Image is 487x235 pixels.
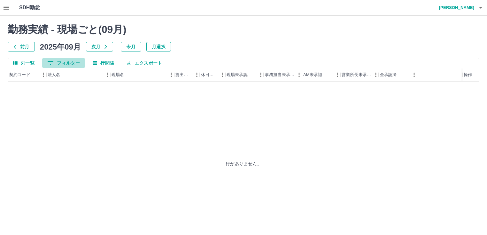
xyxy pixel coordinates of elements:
[380,68,397,82] div: 全承認済
[294,70,304,80] button: メニュー
[464,68,472,82] div: 操作
[42,58,85,68] button: フィルター表示
[48,68,60,82] div: 法人名
[121,42,141,51] button: 今月
[302,68,340,82] div: AM未承認
[174,68,200,82] div: 提出件数
[340,68,379,82] div: 営業所長未承認
[175,68,192,82] div: 提出件数
[112,68,124,82] div: 現場名
[88,58,119,68] button: 行間隔
[333,70,342,80] button: メニュー
[409,70,419,80] button: メニュー
[200,68,225,82] div: 休日件数
[146,42,171,51] button: 月選択
[8,42,35,51] button: 前月
[9,68,30,82] div: 契約コード
[462,68,479,82] div: 操作
[256,70,266,80] button: メニュー
[39,70,48,80] button: メニュー
[265,68,294,82] div: 事務担当未承認
[303,68,322,82] div: AM未承認
[46,68,110,82] div: 法人名
[8,23,479,35] h2: 勤務実績 - 現場ごと( 09 月)
[218,70,227,80] button: メニュー
[40,42,81,51] h5: 2025年09月
[166,70,176,80] button: メニュー
[110,68,174,82] div: 現場名
[379,68,417,82] div: 全承認済
[103,70,112,80] button: メニュー
[8,68,46,82] div: 契約コード
[371,70,381,80] button: メニュー
[225,68,264,82] div: 現場未承認
[227,68,248,82] div: 現場未承認
[342,68,371,82] div: 営業所長未承認
[86,42,113,51] button: 次月
[201,68,218,82] div: 休日件数
[192,70,202,80] button: メニュー
[8,58,40,68] button: 列選択
[264,68,302,82] div: 事務担当未承認
[122,58,167,68] button: エクスポート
